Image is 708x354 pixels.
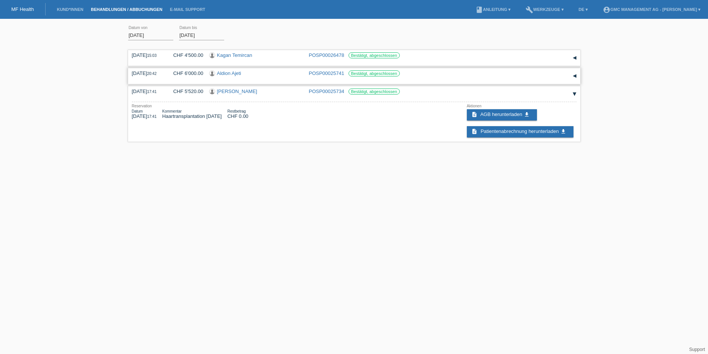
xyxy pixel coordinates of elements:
[132,104,260,108] div: Reservation
[599,7,704,12] a: account_circleGMC Management AG - [PERSON_NAME] ▾
[689,347,705,352] a: Support
[217,52,252,58] a: Kagan Temircan
[147,72,156,76] span: 20:42
[467,126,573,137] a: description Patientenabrechnung herunterladen get_app
[162,109,222,119] div: Haartransplantation [DATE]
[480,128,558,134] span: Patientenabrechnung herunterladen
[349,52,400,58] label: Bestätigt, abgeschlossen
[472,7,514,12] a: bookAnleitung ▾
[569,70,580,82] div: auf-/zuklappen
[168,88,203,94] div: CHF 5'520.00
[522,7,567,12] a: buildWerkzeuge ▾
[603,6,610,14] i: account_circle
[53,7,87,12] a: Kund*innen
[132,88,162,94] div: [DATE]
[168,52,203,58] div: CHF 4'500.00
[132,109,157,113] div: Datum
[227,109,248,113] div: Restbetrag
[467,104,576,108] div: Aktionen
[524,111,530,117] i: get_app
[227,109,248,119] div: CHF 0.00
[560,128,566,134] i: get_app
[349,70,400,76] label: Bestätigt, abgeschlossen
[526,6,533,14] i: build
[11,6,34,12] a: MF Health
[309,70,344,76] a: POSP00025741
[217,88,257,94] a: [PERSON_NAME]
[309,52,344,58] a: POSP00026478
[569,88,580,100] div: auf-/zuklappen
[147,90,156,94] span: 17:41
[476,6,483,14] i: book
[480,111,522,117] span: AGB herunterladen
[132,52,162,58] div: [DATE]
[132,70,162,76] div: [DATE]
[147,53,156,58] span: 15:03
[349,88,400,95] label: Bestätigt, abgeschlossen
[166,7,209,12] a: E-Mail Support
[168,70,203,76] div: CHF 6'000.00
[471,111,477,117] i: description
[471,128,477,134] i: description
[87,7,166,12] a: Behandlungen / Abbuchungen
[467,109,537,121] a: description AGB herunterladen get_app
[132,109,157,119] div: [DATE]
[162,109,222,113] div: Kommentar
[575,7,592,12] a: DE ▾
[309,88,344,94] a: POSP00025734
[217,70,241,76] a: Aldion Ajeti
[569,52,580,64] div: auf-/zuklappen
[147,114,156,119] span: 17:41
